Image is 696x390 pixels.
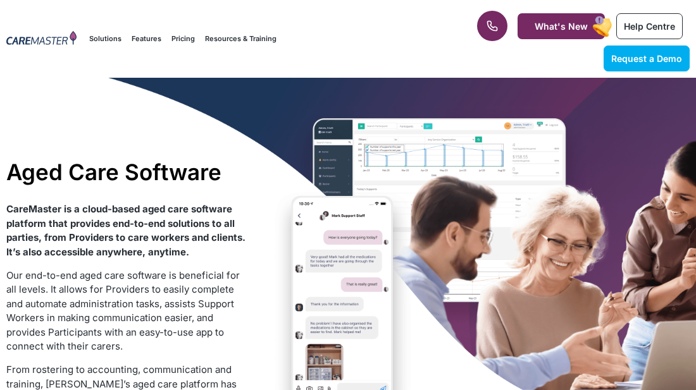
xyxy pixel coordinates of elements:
h1: Aged Care Software [6,159,251,185]
span: Help Centre [624,21,675,32]
img: CareMaster Logo [6,31,77,47]
span: Request a Demo [611,53,682,64]
a: Features [132,18,161,60]
a: What's New [518,13,605,39]
a: Help Centre [616,13,683,39]
a: Pricing [171,18,195,60]
a: Solutions [89,18,121,60]
span: What's New [535,21,588,32]
a: Request a Demo [604,46,690,71]
nav: Menu [89,18,444,60]
a: Resources & Training [205,18,277,60]
strong: CareMaster is a cloud-based aged care software platform that provides end-to-end solutions to all... [6,203,245,258]
span: Our end-to-end aged care software is beneficial for all levels. It allows for Providers to easily... [6,269,240,353]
